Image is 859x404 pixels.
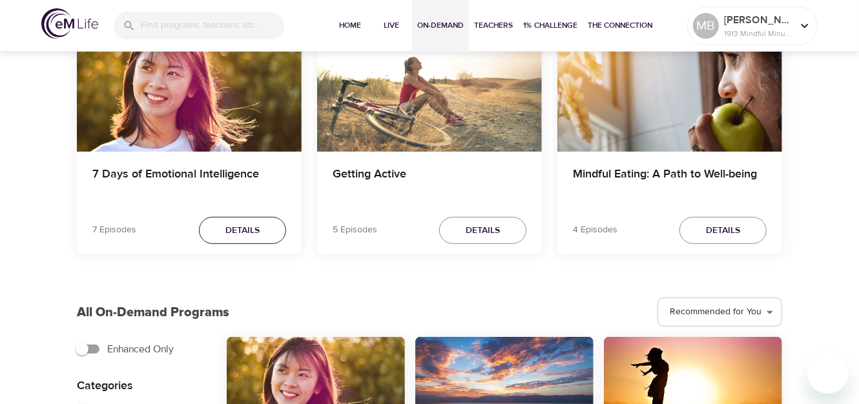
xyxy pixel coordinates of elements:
p: 5 Episodes [333,223,377,237]
p: 4 Episodes [573,223,617,237]
h4: Getting Active [333,167,526,198]
span: Teachers [474,19,513,32]
button: Details [679,217,767,245]
span: Home [335,19,366,32]
span: On-Demand [417,19,464,32]
button: Details [439,217,526,245]
span: Details [225,223,260,239]
p: 7 Episodes [92,223,136,237]
button: Mindful Eating: A Path to Well-being [557,25,782,152]
button: 7 Days of Emotional Intelligence [77,25,302,152]
span: Enhanced Only [107,341,174,357]
span: 1% Challenge [523,19,577,32]
span: Live [376,19,407,32]
h4: 7 Days of Emotional Intelligence [92,167,286,198]
div: MB [693,13,719,39]
input: Find programs, teachers, etc... [141,12,284,39]
span: Details [466,223,500,239]
span: The Connection [588,19,652,32]
p: 1913 Mindful Minutes [724,28,792,39]
p: [PERSON_NAME] [724,12,792,28]
h4: Mindful Eating: A Path to Well-being [573,167,767,198]
img: logo [41,8,98,39]
span: Details [706,223,740,239]
iframe: Button to launch messaging window [807,352,849,394]
button: Details [199,217,286,245]
p: Categories [77,377,206,394]
p: All On-Demand Programs [77,303,229,322]
button: Getting Active [317,25,542,152]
